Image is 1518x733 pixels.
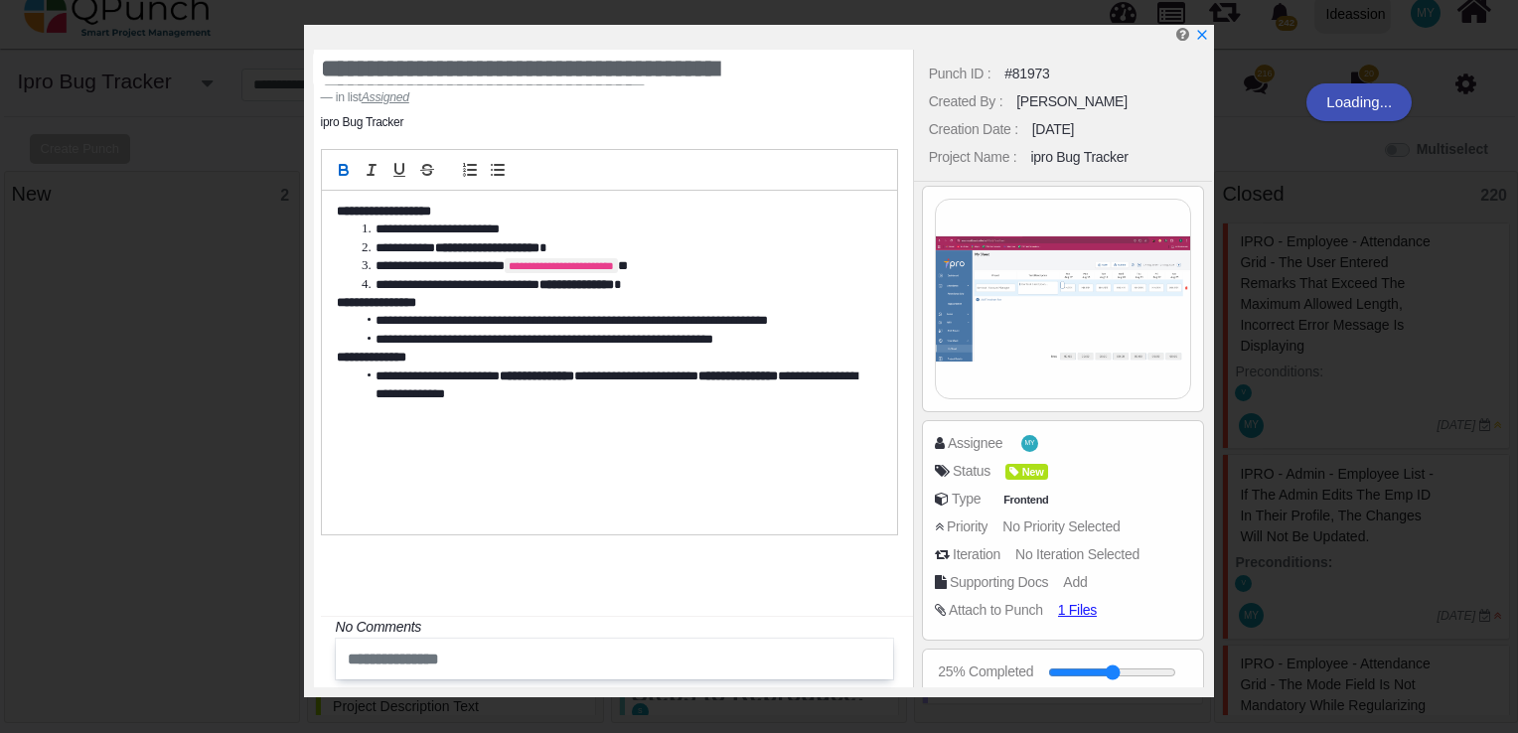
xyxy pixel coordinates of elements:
div: Loading... [1306,83,1412,121]
i: No Comments [336,619,421,635]
svg: x [1195,28,1209,42]
i: Edit Punch [1176,27,1189,42]
li: ipro Bug Tracker [321,113,404,131]
a: x [1195,27,1209,43]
